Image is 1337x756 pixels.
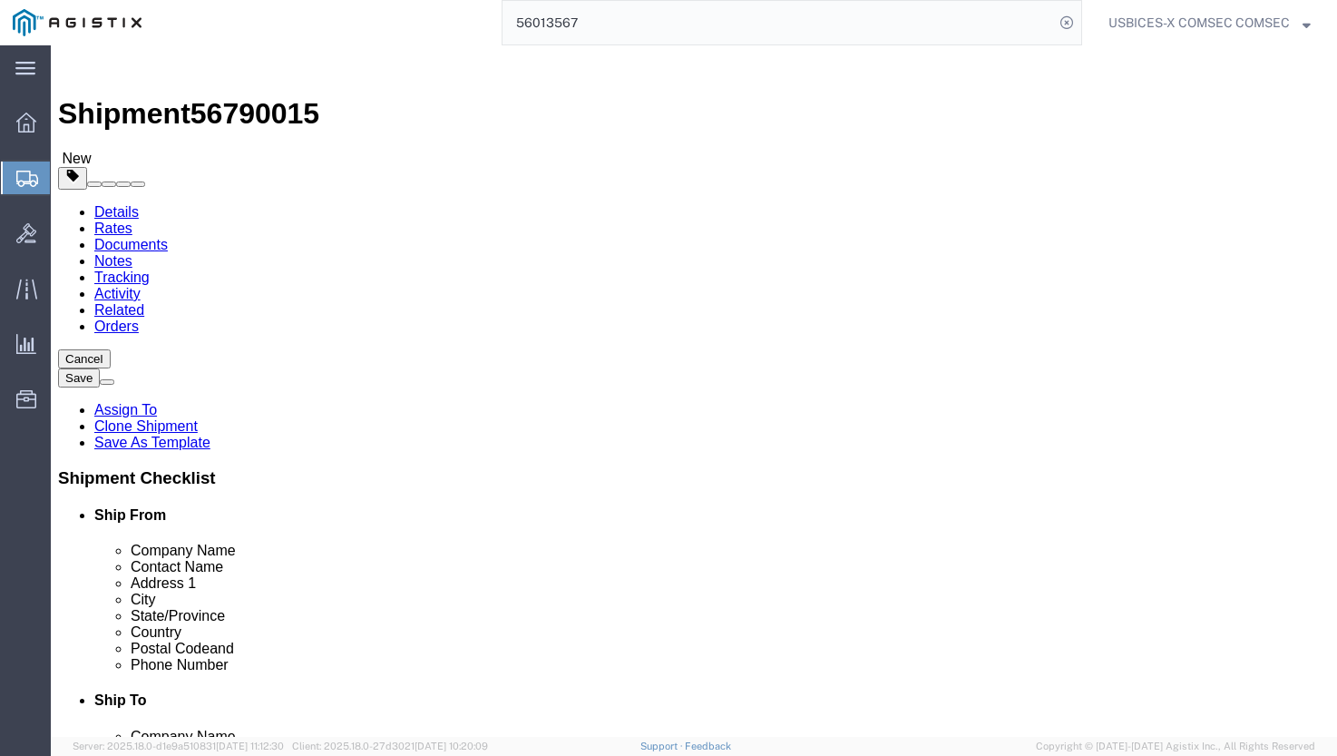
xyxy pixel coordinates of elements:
img: logo [13,9,142,36]
button: USBICES-X COMSEC COMSEC [1108,12,1312,34]
span: Server: 2025.18.0-d1e9a510831 [73,741,284,751]
span: USBICES-X COMSEC COMSEC [1108,13,1290,33]
input: Search for shipment number, reference number [503,1,1054,44]
span: Client: 2025.18.0-27d3021 [292,741,488,751]
a: Support [640,741,686,751]
span: [DATE] 10:20:09 [415,741,488,751]
span: Copyright © [DATE]-[DATE] Agistix Inc., All Rights Reserved [1036,739,1315,754]
a: Feedback [685,741,731,751]
span: [DATE] 11:12:30 [216,741,284,751]
iframe: FS Legacy Container [51,45,1337,737]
